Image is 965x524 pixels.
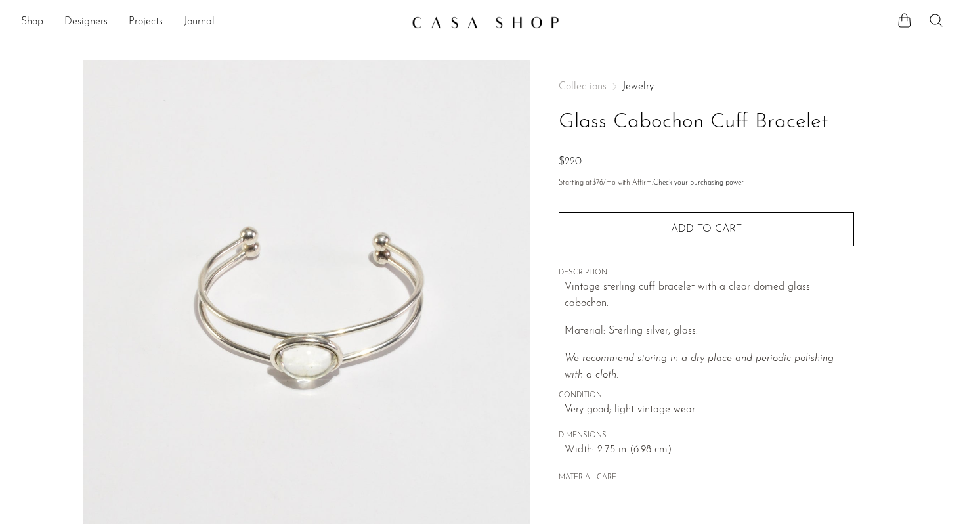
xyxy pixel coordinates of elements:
i: We recommend storing in a dry place and periodic polishing with a cloth. [565,353,834,381]
span: $76 [592,179,603,186]
a: Projects [129,14,163,31]
nav: Desktop navigation [21,11,401,33]
p: Material: Sterling silver, glass. [565,323,854,340]
nav: Breadcrumbs [559,81,854,92]
span: DESCRIPTION [559,267,854,279]
a: Jewelry [622,81,654,92]
a: Designers [64,14,108,31]
span: DIMENSIONS [559,430,854,442]
button: MATERIAL CARE [559,473,616,483]
span: Very good; light vintage wear. [565,402,854,419]
span: Width: 2.75 in (6.98 cm) [565,442,854,459]
span: Add to cart [671,223,742,236]
p: Starting at /mo with Affirm. [559,177,854,189]
ul: NEW HEADER MENU [21,11,401,33]
h1: Glass Cabochon Cuff Bracelet [559,106,854,139]
a: Check your purchasing power - Learn more about Affirm Financing (opens in modal) [653,179,744,186]
a: Journal [184,14,215,31]
span: $220 [559,156,582,167]
span: CONDITION [559,390,854,402]
button: Add to cart [559,212,854,246]
span: Collections [559,81,607,92]
p: Vintage sterling cuff bracelet with a clear domed glass cabochon. [565,279,854,313]
a: Shop [21,14,43,31]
